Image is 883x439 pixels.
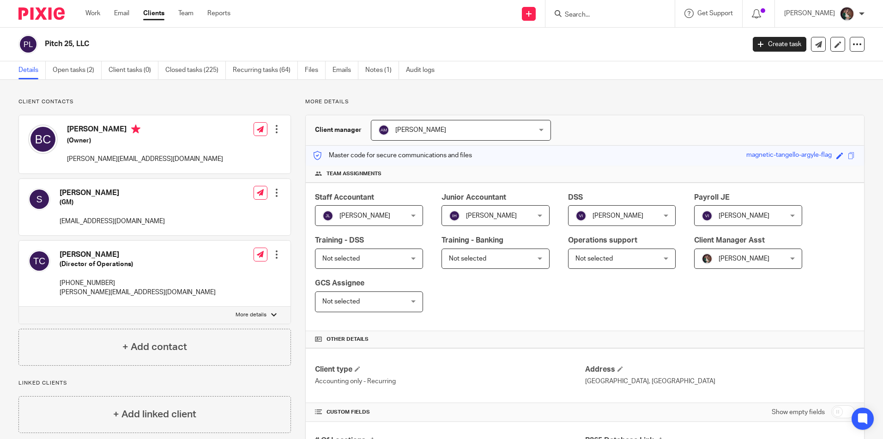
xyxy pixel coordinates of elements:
span: [PERSON_NAME] [395,127,446,133]
a: Open tasks (2) [53,61,102,79]
img: svg%3E [28,188,50,210]
span: Not selected [322,298,360,305]
span: Training - Banking [441,237,503,244]
span: Client Manager Asst [694,237,765,244]
img: svg%3E [28,250,50,272]
p: [GEOGRAPHIC_DATA], [GEOGRAPHIC_DATA] [585,377,855,386]
span: [PERSON_NAME] [719,213,769,219]
img: Profile%20picture%20JUS.JPG [702,253,713,264]
img: svg%3E [378,125,389,136]
img: svg%3E [702,210,713,221]
span: Not selected [322,255,360,262]
i: Primary [131,125,140,134]
span: Junior Accountant [441,194,506,201]
p: Accounting only - Recurring [315,377,585,386]
h5: (Director of Operations) [60,260,216,269]
p: [PHONE_NUMBER] [60,279,216,288]
h4: [PERSON_NAME] [67,125,223,136]
h4: + Add contact [122,340,187,354]
div: magnetic-tangello-argyle-flag [746,150,832,161]
h4: + Add linked client [113,407,196,421]
a: Create task [753,37,806,52]
span: Get Support [697,10,733,17]
img: svg%3E [449,210,460,221]
a: Work [85,9,100,18]
h5: (GM) [60,198,165,207]
img: svg%3E [18,35,38,54]
p: [PERSON_NAME][EMAIL_ADDRESS][DOMAIN_NAME] [60,288,216,297]
span: Training - DSS [315,237,364,244]
img: Profile%20picture%20JUS.JPG [840,6,854,21]
a: Team [178,9,194,18]
span: Not selected [449,255,486,262]
p: Client contacts [18,98,291,106]
img: svg%3E [322,210,333,221]
h5: (Owner) [67,136,223,145]
a: Clients [143,9,164,18]
h4: CUSTOM FIELDS [315,409,585,416]
a: Notes (1) [365,61,399,79]
span: DSS [568,194,583,201]
h4: [PERSON_NAME] [60,188,165,198]
a: Client tasks (0) [109,61,158,79]
span: GCS Assignee [315,279,364,287]
span: Operations support [568,237,637,244]
span: Not selected [575,255,613,262]
a: Reports [207,9,230,18]
h4: [PERSON_NAME] [60,250,216,260]
a: Recurring tasks (64) [233,61,298,79]
span: [PERSON_NAME] [593,213,643,219]
a: Closed tasks (225) [165,61,226,79]
p: [EMAIL_ADDRESS][DOMAIN_NAME] [60,217,165,226]
span: [PERSON_NAME] [719,255,769,262]
label: Show empty fields [772,408,825,417]
span: [PERSON_NAME] [339,213,390,219]
span: Payroll JE [694,194,730,201]
img: svg%3E [28,125,58,154]
img: svg%3E [575,210,587,221]
h4: Client type [315,365,585,374]
span: Other details [327,336,369,343]
p: Linked clients [18,380,291,387]
span: Team assignments [327,170,381,178]
a: Files [305,61,326,79]
a: Details [18,61,46,79]
input: Search [564,11,647,19]
a: Emails [333,61,358,79]
a: Email [114,9,129,18]
h2: Pitch 25, LLC [45,39,600,49]
span: Staff Accountant [315,194,374,201]
img: Pixie [18,7,65,20]
p: [PERSON_NAME][EMAIL_ADDRESS][DOMAIN_NAME] [67,154,223,164]
p: Master code for secure communications and files [313,151,472,160]
p: [PERSON_NAME] [784,9,835,18]
p: More details [236,311,266,319]
h3: Client manager [315,125,362,135]
h4: Address [585,365,855,374]
p: More details [305,98,865,106]
a: Audit logs [406,61,441,79]
span: [PERSON_NAME] [466,213,517,219]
